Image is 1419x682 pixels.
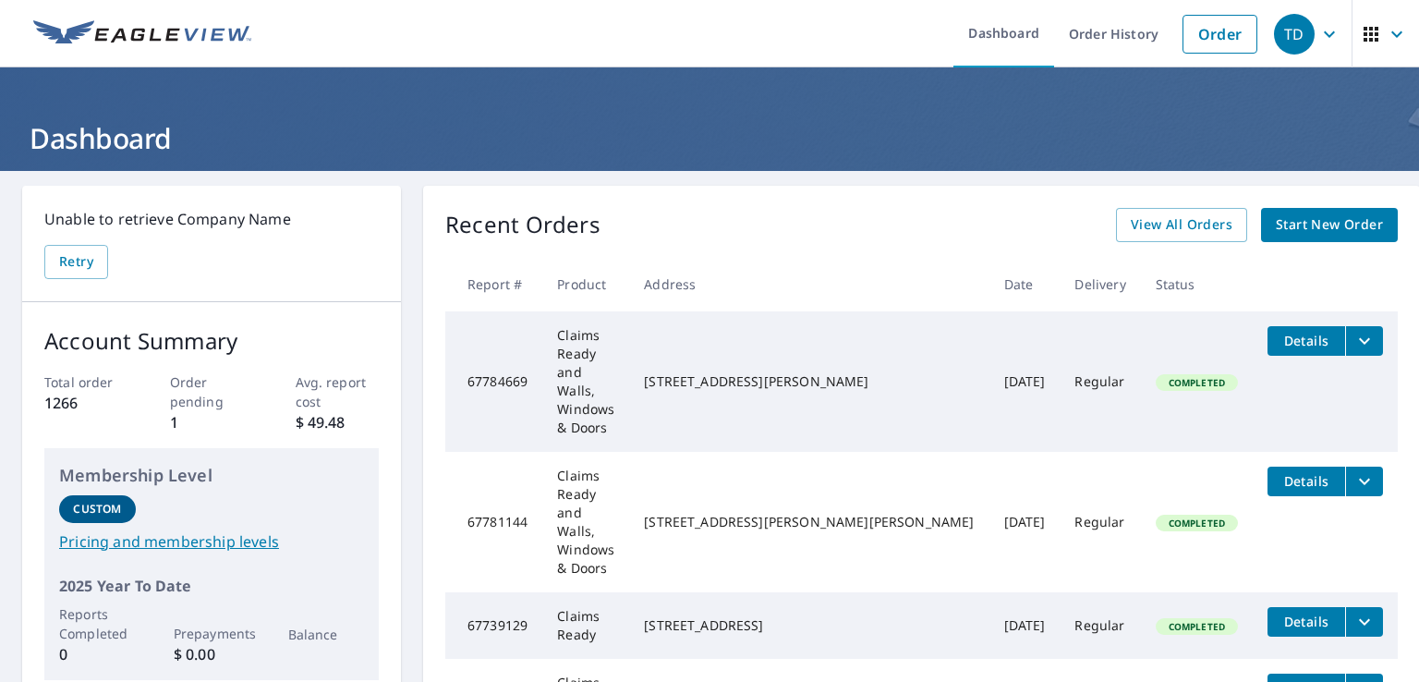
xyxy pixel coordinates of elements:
th: Delivery [1060,257,1140,311]
a: Order [1182,15,1257,54]
p: 1 [170,411,254,433]
td: Regular [1060,452,1140,592]
td: 67739129 [445,592,542,659]
div: [STREET_ADDRESS][PERSON_NAME][PERSON_NAME] [644,513,974,531]
p: Recent Orders [445,208,600,242]
p: 1266 [44,392,128,414]
td: Claims Ready and Walls, Windows & Doors [542,311,629,452]
button: detailsBtn-67739129 [1267,607,1345,637]
p: Unable to retrieve Company Name [44,208,379,230]
td: [DATE] [989,592,1061,659]
div: TD [1274,14,1315,55]
button: filesDropdownBtn-67784669 [1345,326,1383,356]
span: View All Orders [1131,213,1232,237]
span: Completed [1158,376,1236,389]
td: 67781144 [445,452,542,592]
button: filesDropdownBtn-67739129 [1345,607,1383,637]
p: Avg. report cost [296,372,380,411]
p: $ 0.00 [174,643,250,665]
th: Date [989,257,1061,311]
p: Prepayments [174,624,250,643]
th: Address [629,257,988,311]
th: Product [542,257,629,311]
p: Custom [73,501,121,518]
td: Claims Ready and Walls, Windows & Doors [542,452,629,592]
span: Completed [1158,517,1236,530]
p: 2025 Year To Date [59,575,364,597]
td: 67784669 [445,311,542,452]
span: Completed [1158,620,1236,633]
td: Regular [1060,592,1140,659]
p: Total order [44,372,128,392]
div: [STREET_ADDRESS][PERSON_NAME] [644,372,974,391]
a: Pricing and membership levels [59,530,364,553]
a: Start New Order [1261,208,1398,242]
td: [DATE] [989,452,1061,592]
p: Balance [288,625,365,644]
td: [DATE] [989,311,1061,452]
th: Status [1141,257,1253,311]
p: Account Summary [44,324,379,358]
p: Membership Level [59,463,364,488]
th: Report # [445,257,542,311]
button: filesDropdownBtn-67781144 [1345,467,1383,496]
h1: Dashboard [22,119,1397,157]
span: Retry [59,250,93,274]
div: [STREET_ADDRESS] [644,616,974,635]
span: Start New Order [1276,213,1383,237]
p: 0 [59,643,136,665]
span: Details [1279,332,1334,349]
span: Details [1279,613,1334,630]
td: Regular [1060,311,1140,452]
td: Claims Ready [542,592,629,659]
img: EV Logo [33,20,251,48]
a: View All Orders [1116,208,1247,242]
p: Order pending [170,372,254,411]
span: Details [1279,472,1334,490]
button: detailsBtn-67781144 [1267,467,1345,496]
button: Retry [44,245,108,279]
p: $ 49.48 [296,411,380,433]
p: Reports Completed [59,604,136,643]
button: detailsBtn-67784669 [1267,326,1345,356]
